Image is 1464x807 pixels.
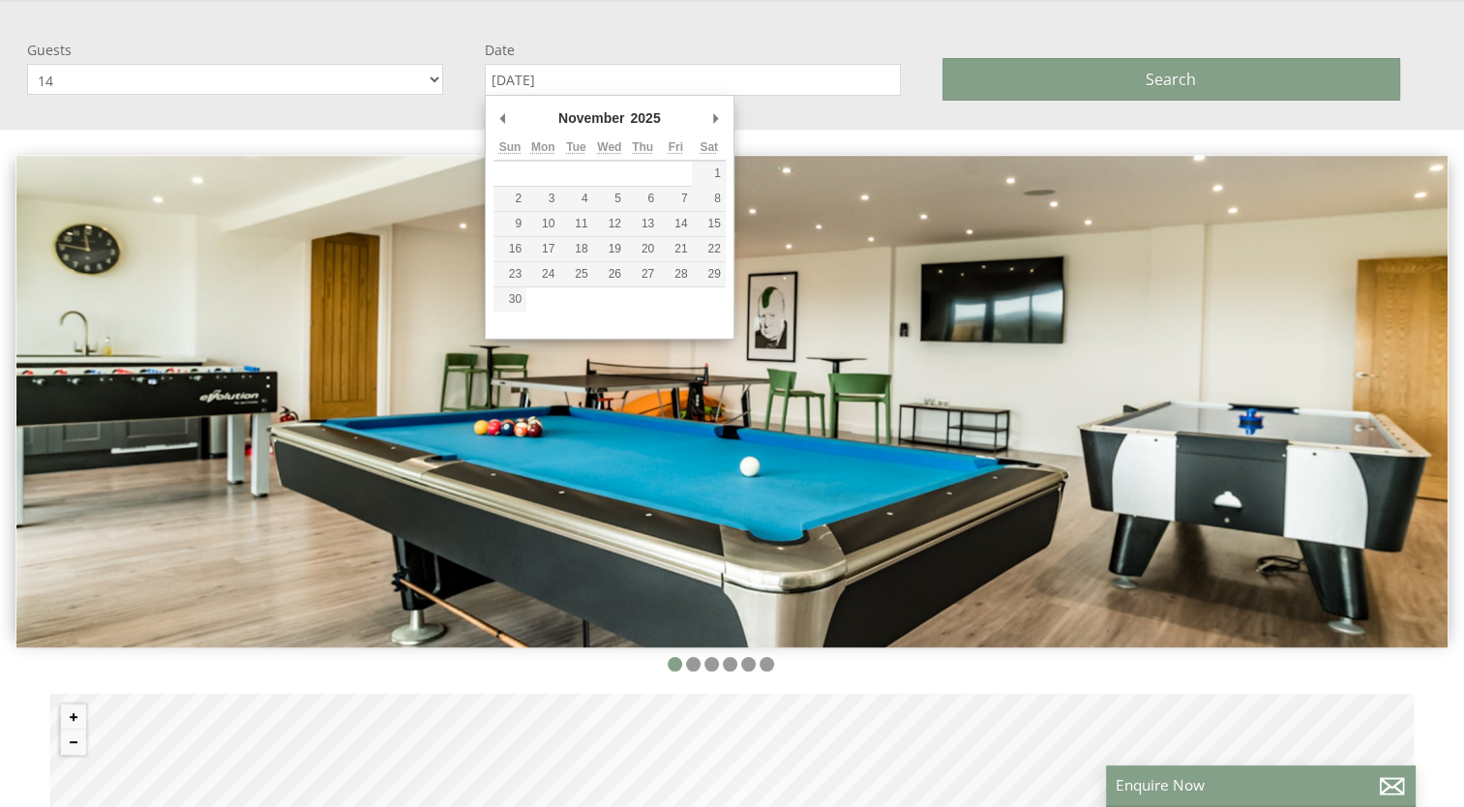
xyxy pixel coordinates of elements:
[700,140,718,154] abbr: Saturday
[1146,69,1196,90] span: Search
[559,212,592,236] button: 11
[593,187,626,211] button: 5
[493,287,526,312] button: 30
[632,140,653,154] abbr: Thursday
[659,262,692,286] button: 28
[559,237,592,261] button: 18
[61,704,86,730] button: Zoom in
[526,187,559,211] button: 3
[485,64,901,96] input: Arrival Date
[493,187,526,211] button: 2
[692,212,725,236] button: 15
[493,104,513,133] button: Previous Month
[593,262,626,286] button: 26
[555,104,627,133] div: November
[593,237,626,261] button: 19
[593,212,626,236] button: 12
[692,162,725,186] button: 1
[692,237,725,261] button: 22
[659,212,692,236] button: 14
[626,262,659,286] button: 27
[493,262,526,286] button: 23
[659,237,692,261] button: 21
[526,237,559,261] button: 17
[706,104,726,133] button: Next Month
[692,187,725,211] button: 8
[597,140,621,154] abbr: Wednesday
[942,58,1400,101] button: Search
[559,262,592,286] button: 25
[27,41,443,59] label: Guests
[627,104,663,133] div: 2025
[626,212,659,236] button: 13
[493,212,526,236] button: 9
[659,187,692,211] button: 7
[485,41,901,59] label: Date
[559,187,592,211] button: 4
[61,730,86,755] button: Zoom out
[493,237,526,261] button: 16
[626,187,659,211] button: 6
[499,140,522,154] abbr: Sunday
[531,140,555,154] abbr: Monday
[1116,775,1406,795] p: Enquire Now
[566,140,585,154] abbr: Tuesday
[692,262,725,286] button: 29
[526,262,559,286] button: 24
[669,140,683,154] abbr: Friday
[526,212,559,236] button: 10
[626,237,659,261] button: 20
